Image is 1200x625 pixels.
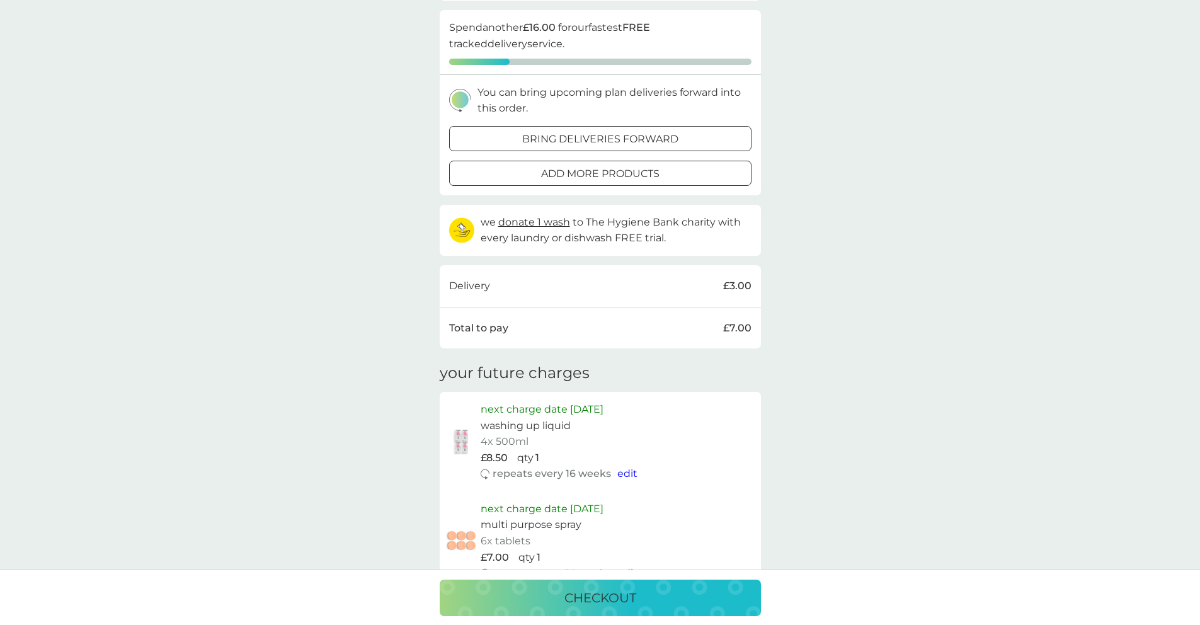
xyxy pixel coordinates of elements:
[723,278,751,294] p: £3.00
[449,278,490,294] p: Delivery
[498,216,570,228] span: donate 1 wash
[449,126,751,151] button: bring deliveries forward
[481,501,603,517] p: next charge date [DATE]
[481,418,571,434] p: washing up liquid
[523,21,556,33] strong: £16.00
[541,166,660,182] p: add more products
[493,565,611,582] p: repeats every 16 weeks
[449,161,751,186] button: add more products
[617,565,637,582] button: edit
[481,517,581,533] p: multi purpose spray
[481,533,530,549] p: 6x tablets
[564,588,636,608] p: checkout
[617,467,637,479] span: edit
[537,549,540,566] p: 1
[493,466,611,482] p: repeats every 16 weeks
[481,433,529,450] p: 4x 500ml
[723,320,751,336] p: £7.00
[522,131,678,147] p: bring deliveries forward
[535,450,539,466] p: 1
[440,580,761,616] button: checkout
[481,450,508,466] p: £8.50
[449,20,751,52] p: Spend another for our fastest tracked delivery service.
[449,320,508,336] p: Total to pay
[440,364,590,382] h3: your future charges
[481,401,603,418] p: next charge date [DATE]
[481,549,509,566] p: £7.00
[449,89,471,112] img: delivery-schedule.svg
[477,84,751,117] p: You can bring upcoming plan deliveries forward into this order.
[617,466,637,482] button: edit
[481,214,751,246] p: we to The Hygiene Bank charity with every laundry or dishwash FREE trial.
[622,21,650,33] strong: FREE
[518,549,535,566] p: qty
[517,450,534,466] p: qty
[617,567,637,579] span: edit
